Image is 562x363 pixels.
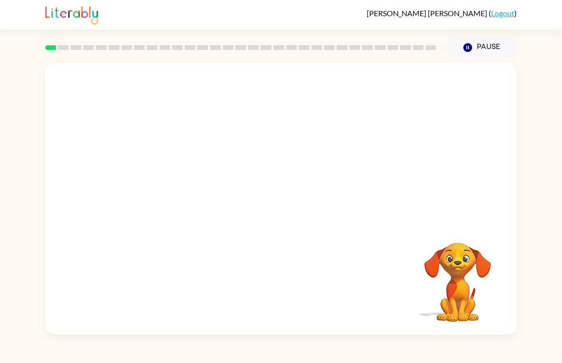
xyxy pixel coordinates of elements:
span: [PERSON_NAME] [PERSON_NAME] [367,9,489,18]
button: Pause [448,37,517,59]
div: ( ) [367,9,517,18]
a: Logout [491,9,514,18]
img: Literably [45,4,98,25]
video: Your browser must support playing .mp4 files to use Literably. Please try using another browser. [410,228,505,323]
